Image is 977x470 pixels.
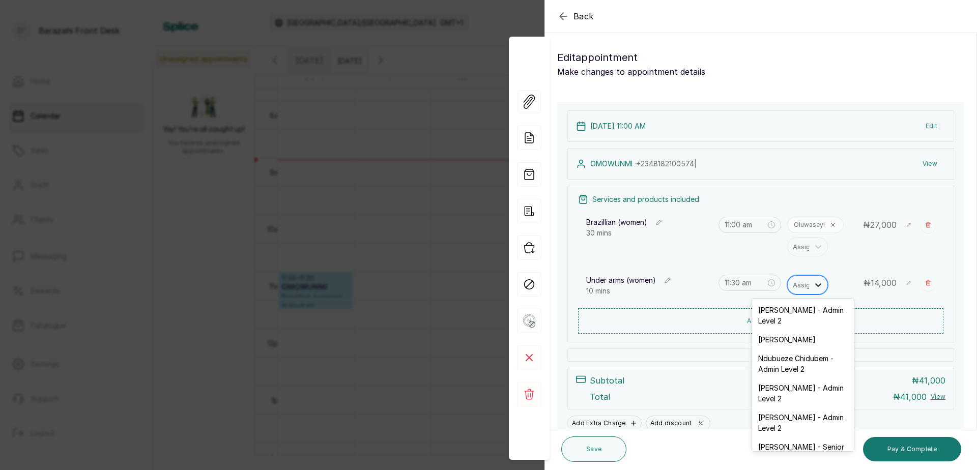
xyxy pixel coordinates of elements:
[794,221,825,229] p: Oluwaseyi
[557,49,638,66] span: Edit appointment
[752,378,854,408] div: [PERSON_NAME] - Admin Level 2
[646,416,711,431] button: Add discount
[586,217,647,227] p: Brazillian (women)
[725,277,766,288] input: Select time
[752,408,854,437] div: [PERSON_NAME] - Admin Level 2
[573,10,594,22] span: Back
[590,391,610,403] p: Total
[864,277,897,289] p: ₦
[871,278,897,288] span: 14,000
[586,275,656,285] p: Under arms (women)
[863,219,897,231] p: ₦
[725,219,766,230] input: Select time
[561,436,626,462] button: Save
[590,374,624,387] p: Subtotal
[870,220,897,230] span: 27,000
[567,416,642,431] button: Add Extra Charge
[863,437,961,461] button: Pay & Complete
[590,121,646,131] p: [DATE] 11:00 AM
[557,10,594,22] button: Back
[917,117,945,135] button: Edit
[752,301,854,330] div: [PERSON_NAME] - Admin Level 2
[578,308,943,334] button: Add new
[900,392,927,402] span: 41,000
[893,391,927,403] p: ₦
[586,228,712,238] p: 30 mins
[752,349,854,378] div: Ndubueze Chidubem - Admin Level 2
[919,375,945,386] span: 41,000
[557,66,964,78] p: Make changes to appointment details
[931,393,945,401] button: View
[752,330,854,349] div: [PERSON_NAME]
[590,159,697,169] p: OMOWUNMI ·
[914,155,945,173] button: View
[912,374,945,387] p: ₦
[636,159,697,168] span: +234 8182100574 |
[592,194,699,204] p: Services and products included
[752,437,854,467] div: [PERSON_NAME] - Senior [PERSON_NAME]
[586,286,712,296] p: 10 mins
